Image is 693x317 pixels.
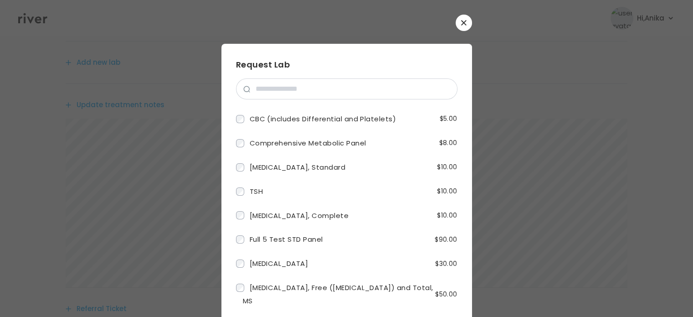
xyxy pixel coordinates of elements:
span: CBC (includes Differential and Platelets) [250,114,396,124]
input: 5071f9c3-1237-4082-afe5-dcdc7bce373b [236,139,244,147]
span: $90.00 [435,234,457,245]
span: Full 5 Test STD Panel [250,234,323,244]
span: [MEDICAL_DATA] [250,259,308,268]
span: $30.00 [435,258,457,269]
span: $5.00 [439,113,457,124]
span: [MEDICAL_DATA], Free ([MEDICAL_DATA]) and Total, MS [243,283,433,306]
span: TSH [250,187,263,196]
span: [MEDICAL_DATA], Complete [250,210,349,220]
input: b1edb4fa-a4ec-48b1-a9cd-ec2f536db8ec [236,235,244,244]
h3: Request Lab [236,58,457,71]
span: $8.00 [439,137,457,148]
span: $50.00 [435,289,457,300]
input: f23254a5-1ec1-4105-aa8b-024bcb072878 [236,260,244,268]
input: b116ff86-ae7a-4ae0-841b-6e7f757df99c [236,187,244,196]
input: 657face8-2795-475e-9a1a-dcd002362110 [236,284,244,292]
span: $10.00 [437,186,457,197]
input: 5328a414-438c-4463-9e64-9eaf50b98f31 [236,115,244,123]
input: 8836333f-93a9-4aa9-bb06-51410500d6d5 [236,163,244,171]
span: Comprehensive Metabolic Panel [250,138,366,148]
input: search [250,79,457,99]
span: [MEDICAL_DATA], Standard [250,162,346,172]
input: 2c979fce-936c-4649-b205-f86cf4ab1bef [236,211,244,219]
span: $10.00 [437,161,457,172]
span: $10.00 [437,210,457,221]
